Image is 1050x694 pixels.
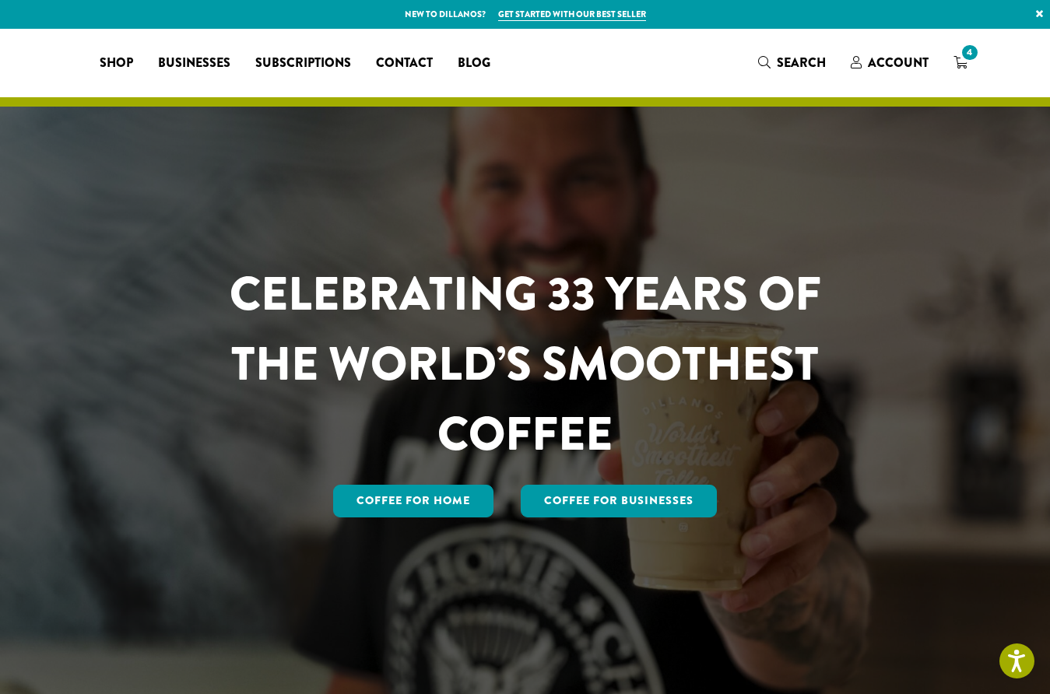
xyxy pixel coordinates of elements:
h1: CELEBRATING 33 YEARS OF THE WORLD’S SMOOTHEST COFFEE [184,259,867,469]
a: Get started with our best seller [498,8,646,21]
a: Shop [87,51,146,75]
span: Shop [100,54,133,73]
span: 4 [959,42,980,63]
span: Businesses [158,54,230,73]
a: Search [746,50,838,75]
span: Subscriptions [255,54,351,73]
span: Search [777,54,826,72]
span: Account [868,54,929,72]
a: Coffee for Home [333,485,493,517]
a: Coffee For Businesses [521,485,717,517]
span: Contact [376,54,433,73]
span: Blog [458,54,490,73]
